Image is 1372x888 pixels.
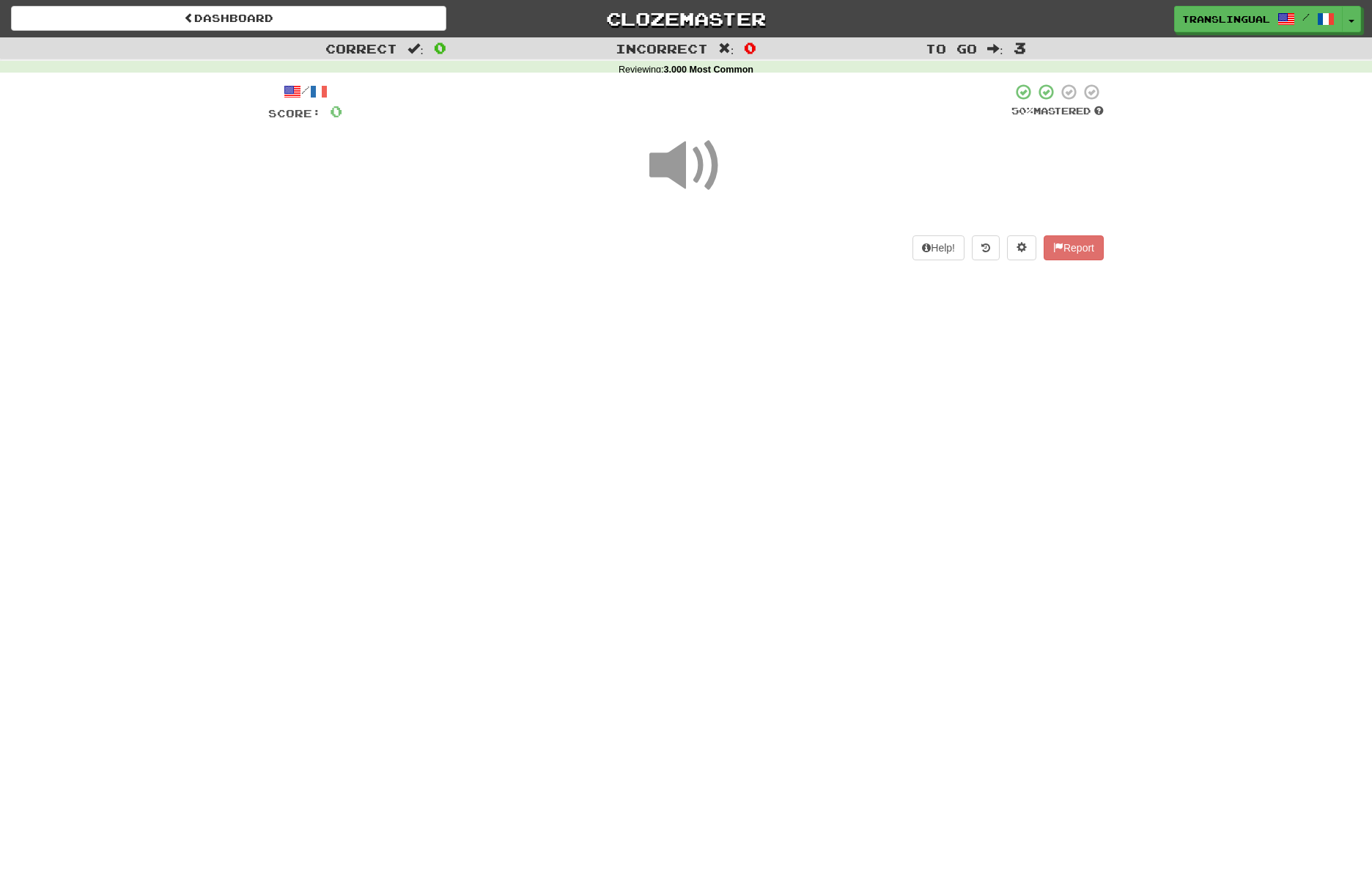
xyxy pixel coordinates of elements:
[1011,105,1033,117] span: 50 %
[1302,12,1310,22] span: /
[718,43,734,55] span: :
[664,65,753,75] strong: 3,000 Most Common
[987,43,1003,55] span: :
[1182,12,1270,26] span: Translingual
[1174,6,1343,32] a: Translingual /
[434,39,446,56] span: 0
[972,235,1000,260] button: Round history (alt+y)
[268,107,321,120] span: Score:
[926,41,977,56] span: To go
[1014,39,1026,56] span: 3
[1011,105,1104,118] div: Mastered
[912,235,965,260] button: Help!
[325,41,397,56] span: Correct
[11,6,446,31] a: Dashboard
[330,102,342,120] span: 0
[1044,235,1104,260] button: Report
[744,39,756,56] span: 0
[268,83,342,101] div: /
[468,6,904,32] a: Clozemaster
[407,43,424,55] span: :
[616,41,708,56] span: Incorrect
